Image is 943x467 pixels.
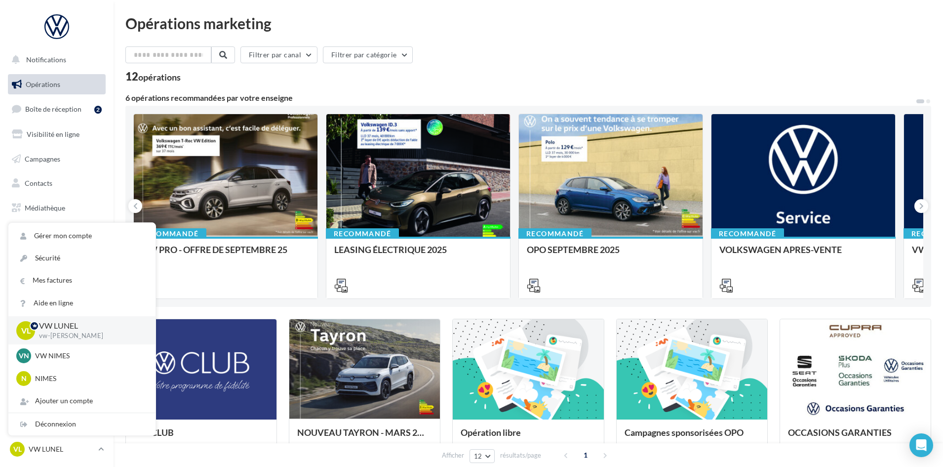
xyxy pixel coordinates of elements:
div: Ajouter un compte [8,390,156,412]
a: Médiathèque [6,198,108,218]
span: 1 [578,447,593,463]
div: NOUVEAU TAYRON - MARS 2025 [297,427,432,447]
div: OPO SEPTEMBRE 2025 [527,245,695,264]
a: Mes factures [8,269,156,292]
a: PLV et print personnalisable [6,247,108,276]
div: Recommandé [326,228,399,239]
a: Contacts [6,173,108,194]
p: VW LUNEL [29,444,94,454]
p: VW NIMES [35,351,144,361]
div: VW PRO - OFFRE DE SEPTEMBRE 25 [142,245,310,264]
div: Déconnexion [8,413,156,435]
div: VW CLUB [134,427,269,447]
a: Boîte de réception2 [6,98,108,120]
button: Filtrer par catégorie [323,46,413,63]
span: N [21,374,27,383]
span: Boîte de réception [25,105,81,113]
a: Calendrier [6,222,108,243]
div: VOLKSWAGEN APRES-VENTE [719,245,887,264]
span: VL [13,444,22,454]
div: LEASING ÉLECTRIQUE 2025 [334,245,502,264]
span: Afficher [442,451,464,460]
span: Notifications [26,55,66,64]
div: Opérations marketing [125,16,931,31]
div: Opération libre [461,427,595,447]
button: Notifications [6,49,104,70]
span: Visibilité en ligne [27,130,79,138]
div: 2 [94,106,102,114]
span: VL [21,325,31,336]
a: Campagnes [6,149,108,170]
a: Gérer mon compte [8,225,156,247]
a: Campagnes DataOnDemand [6,280,108,309]
button: 12 [470,449,495,463]
div: Open Intercom Messenger [909,433,933,457]
div: opérations [138,73,181,82]
div: Recommandé [518,228,591,239]
span: Contacts [25,179,52,187]
div: Recommandé [711,228,784,239]
div: OCCASIONS GARANTIES [788,427,923,447]
span: 12 [474,452,482,460]
button: Filtrer par canal [240,46,317,63]
div: Recommandé [133,228,206,239]
a: Visibilité en ligne [6,124,108,145]
span: VN [19,351,29,361]
a: Aide en ligne [8,292,156,314]
a: VL VW LUNEL [8,440,106,459]
div: 12 [125,71,181,82]
span: Campagnes [25,154,60,163]
a: Opérations [6,74,108,95]
p: NIMES [35,374,144,383]
span: résultats/page [500,451,541,460]
a: Sécurité [8,247,156,269]
span: Opérations [26,80,60,88]
div: 6 opérations recommandées par votre enseigne [125,94,915,102]
div: Campagnes sponsorisées OPO [625,427,759,447]
span: Médiathèque [25,204,65,212]
p: vw-[PERSON_NAME] [39,332,140,340]
p: VW LUNEL [39,320,140,332]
